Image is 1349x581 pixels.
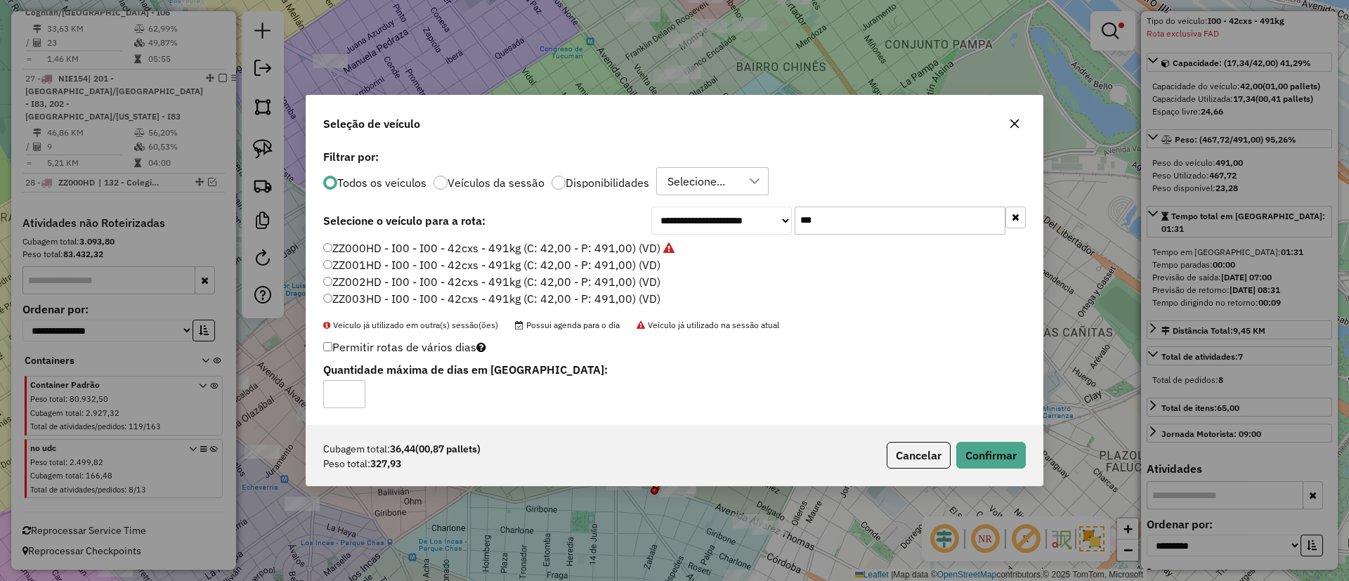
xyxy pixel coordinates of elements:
[323,442,390,457] span: Cubagem total:
[663,242,674,254] i: Veículo já utilizado na sessão atual
[323,290,660,307] label: ZZ003HD - I00 - I00 - 42cxs - 491kg (C: 42,00 - P: 491,00) (VD)
[323,273,660,290] label: ZZ002HD - I00 - I00 - 42cxs - 491kg (C: 42,00 - P: 491,00) (VD)
[323,148,1026,165] label: Filtrar por:
[566,177,649,188] label: Disponibilidades
[323,240,674,256] label: ZZ000HD - I00 - I00 - 42cxs - 491kg (C: 42,00 - P: 491,00) (VD)
[370,457,401,471] strong: 327,93
[415,443,481,455] span: (00,87 pallets)
[323,214,485,228] strong: Selecione o veículo para a rota:
[323,243,332,252] input: ZZ000HD - I00 - I00 - 42cxs - 491kg (C: 42,00 - P: 491,00) (VD)
[323,342,332,351] input: Permitir rotas de vários dias
[956,442,1026,469] button: Confirmar
[637,320,779,330] span: Veículo já utilizado na sessão atual
[448,177,545,188] label: Veículos da sessão
[323,457,370,471] span: Peso total:
[323,294,332,303] input: ZZ003HD - I00 - I00 - 42cxs - 491kg (C: 42,00 - P: 491,00) (VD)
[323,115,420,132] span: Seleção de veículo
[323,256,660,273] label: ZZ001HD - I00 - I00 - 42cxs - 491kg (C: 42,00 - P: 491,00) (VD)
[323,334,486,360] label: Permitir rotas de vários dias
[515,320,620,330] span: Possui agenda para o dia
[323,260,332,269] input: ZZ001HD - I00 - I00 - 42cxs - 491kg (C: 42,00 - P: 491,00) (VD)
[476,341,486,353] i: Selecione pelo menos um veículo
[887,442,951,469] button: Cancelar
[390,442,481,457] strong: 36,44
[663,168,730,195] div: Selecione...
[323,361,786,378] label: Quantidade máxima de dias em [GEOGRAPHIC_DATA]:
[323,320,498,330] span: Veículo já utilizado em outra(s) sessão(ões)
[323,277,332,286] input: ZZ002HD - I00 - I00 - 42cxs - 491kg (C: 42,00 - P: 491,00) (VD)
[337,177,426,188] label: Todos os veiculos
